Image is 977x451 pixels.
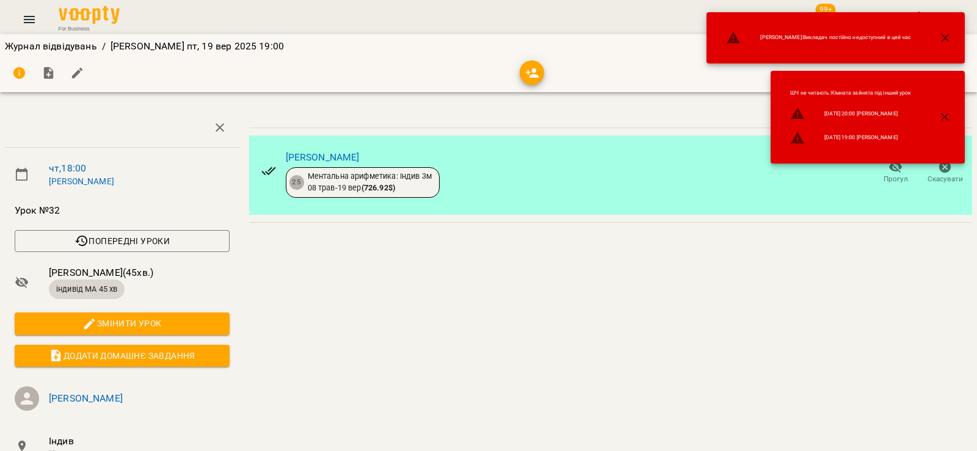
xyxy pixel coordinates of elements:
img: Voopty Logo [59,6,120,24]
span: Урок №32 [15,203,230,218]
span: [PERSON_NAME] ( 45 хв. ) [49,265,230,280]
button: Menu [15,5,44,34]
div: Ментальна арифметика: Індив 3м 08 трав - 19 вер [308,171,432,193]
a: [PERSON_NAME] [49,392,123,404]
span: Попередні уроки [24,234,220,248]
a: чт , 18:00 [49,162,86,174]
span: Додати домашнє завдання [24,348,220,363]
nav: breadcrumb [5,39,972,54]
li: ШЧ не читають : Кімната зайнята під інший урок [780,84,921,102]
button: Попередні уроки [15,230,230,252]
span: Прогул [884,174,908,184]
a: [PERSON_NAME] [286,151,360,163]
span: For Business [59,25,120,32]
li: / [102,39,106,54]
b: ( 726.92 $ ) [361,183,395,192]
li: [DATE] 19:00 [PERSON_NAME] [780,126,921,150]
button: Змінити урок [15,312,230,334]
div: 25 [289,175,304,190]
button: Скасувати [920,156,970,190]
li: [DATE] 20:00 [PERSON_NAME] [780,101,921,126]
span: Індив [49,434,230,449]
li: [PERSON_NAME] : Викладач постійно недоступний в цей час [716,26,921,50]
span: 99+ [816,4,836,16]
a: Журнал відвідувань [5,40,97,52]
a: [PERSON_NAME] [49,176,114,186]
p: [PERSON_NAME] пт, 19 вер 2025 19:00 [111,39,284,54]
span: Скасувати [928,174,963,184]
button: Додати домашнє завдання [15,345,230,367]
span: Змінити урок [24,316,220,331]
span: індивід МА 45 хв [49,284,125,295]
button: Прогул [871,156,920,190]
